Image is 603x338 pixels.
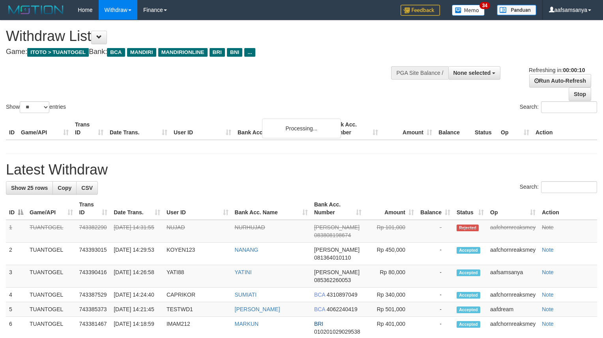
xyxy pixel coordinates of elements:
[76,220,111,243] td: 743382290
[232,197,311,220] th: Bank Acc. Name: activate to sort column ascending
[472,117,498,140] th: Status
[6,181,53,195] a: Show 25 rows
[235,269,252,275] a: YATINI
[563,67,585,73] strong: 00:00:10
[127,48,156,57] span: MANDIRI
[457,306,480,313] span: Accepted
[314,247,360,253] span: [PERSON_NAME]
[11,185,48,191] span: Show 25 rows
[542,292,554,298] a: Note
[163,243,232,265] td: KOYEN123
[452,5,485,16] img: Button%20Memo.svg
[6,197,26,220] th: ID: activate to sort column descending
[158,48,208,57] span: MANDIRIONLINE
[107,117,170,140] th: Date Trans.
[6,28,394,44] h1: Withdraw List
[487,220,539,243] td: aafchornreaksmey
[6,302,26,317] td: 5
[542,306,554,312] a: Note
[314,232,351,238] span: Copy 083808198674 to clipboard
[20,101,49,113] select: Showentries
[107,48,125,57] span: BCA
[542,269,554,275] a: Note
[26,243,76,265] td: TUANTOGEL
[529,74,591,87] a: Run Auto-Refresh
[520,181,597,193] label: Search:
[26,265,76,288] td: TUANTOGEL
[26,220,76,243] td: TUANTOGEL
[210,48,225,57] span: BRI
[542,247,554,253] a: Note
[365,197,417,220] th: Amount: activate to sort column ascending
[391,66,448,80] div: PGA Site Balance /
[487,243,539,265] td: aafchornreaksmey
[76,288,111,302] td: 743387529
[262,119,341,138] div: Processing...
[314,254,351,261] span: Copy 081364010110 to clipboard
[327,292,358,298] span: Copy 4310897049 to clipboard
[327,306,358,312] span: Copy 4062240419 to clipboard
[457,269,480,276] span: Accepted
[6,162,597,178] h1: Latest Withdraw
[26,302,76,317] td: TUANTOGEL
[529,67,585,73] span: Refreshing in:
[58,185,71,191] span: Copy
[417,243,453,265] td: -
[498,117,532,140] th: Op
[487,265,539,288] td: aafsamsanya
[110,288,163,302] td: [DATE] 14:24:40
[541,101,597,113] input: Search:
[26,288,76,302] td: TUANTOGEL
[6,117,18,140] th: ID
[235,292,257,298] a: SUMIATI
[110,220,163,243] td: [DATE] 14:31:55
[76,197,111,220] th: Trans ID: activate to sort column ascending
[365,265,417,288] td: Rp 80,000
[457,247,480,254] span: Accepted
[487,302,539,317] td: aafdream
[163,220,232,243] td: NUJAD
[448,66,501,80] button: None selected
[26,197,76,220] th: Game/API: activate to sort column ascending
[542,321,554,327] a: Note
[457,292,480,299] span: Accepted
[417,288,453,302] td: -
[417,265,453,288] td: -
[365,302,417,317] td: Rp 501,000
[110,302,163,317] td: [DATE] 14:21:45
[163,302,232,317] td: TESTWD1
[453,70,491,76] span: None selected
[381,117,435,140] th: Amount
[417,302,453,317] td: -
[327,117,381,140] th: Bank Acc. Number
[235,306,280,312] a: [PERSON_NAME]
[365,288,417,302] td: Rp 340,000
[6,288,26,302] td: 4
[81,185,93,191] span: CSV
[170,117,234,140] th: User ID
[76,181,98,195] a: CSV
[235,321,259,327] a: MARKUN
[497,5,536,15] img: panduan.png
[52,181,77,195] a: Copy
[234,117,327,140] th: Bank Acc. Name
[479,2,490,9] span: 34
[6,220,26,243] td: 1
[401,5,440,16] img: Feedback.jpg
[457,321,480,328] span: Accepted
[541,181,597,193] input: Search:
[365,220,417,243] td: Rp 101,000
[417,220,453,243] td: -
[18,117,72,140] th: Game/API
[487,197,539,220] th: Op: activate to sort column ascending
[72,117,107,140] th: Trans ID
[539,197,597,220] th: Action
[532,117,597,140] th: Action
[542,224,554,230] a: Note
[314,306,325,312] span: BCA
[6,48,394,56] h4: Game: Bank:
[76,243,111,265] td: 743393015
[235,224,265,230] a: NURHUJAD
[314,329,360,335] span: Copy 010201029029538 to clipboard
[27,48,89,57] span: ITOTO > TUANTOGEL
